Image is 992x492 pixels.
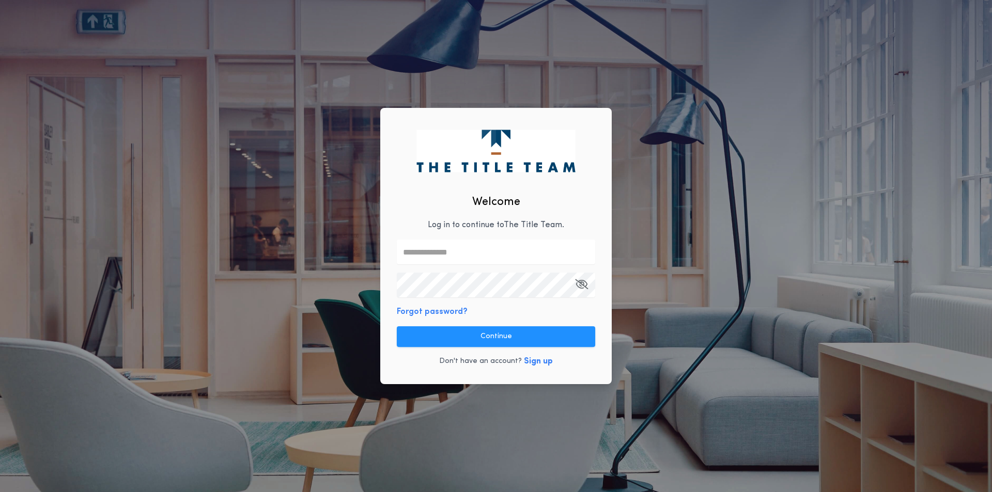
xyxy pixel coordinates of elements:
[416,130,575,172] img: logo
[397,306,468,318] button: Forgot password?
[439,356,522,367] p: Don't have an account?
[428,219,564,231] p: Log in to continue to The Title Team .
[524,355,553,368] button: Sign up
[397,326,595,347] button: Continue
[472,194,520,211] h2: Welcome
